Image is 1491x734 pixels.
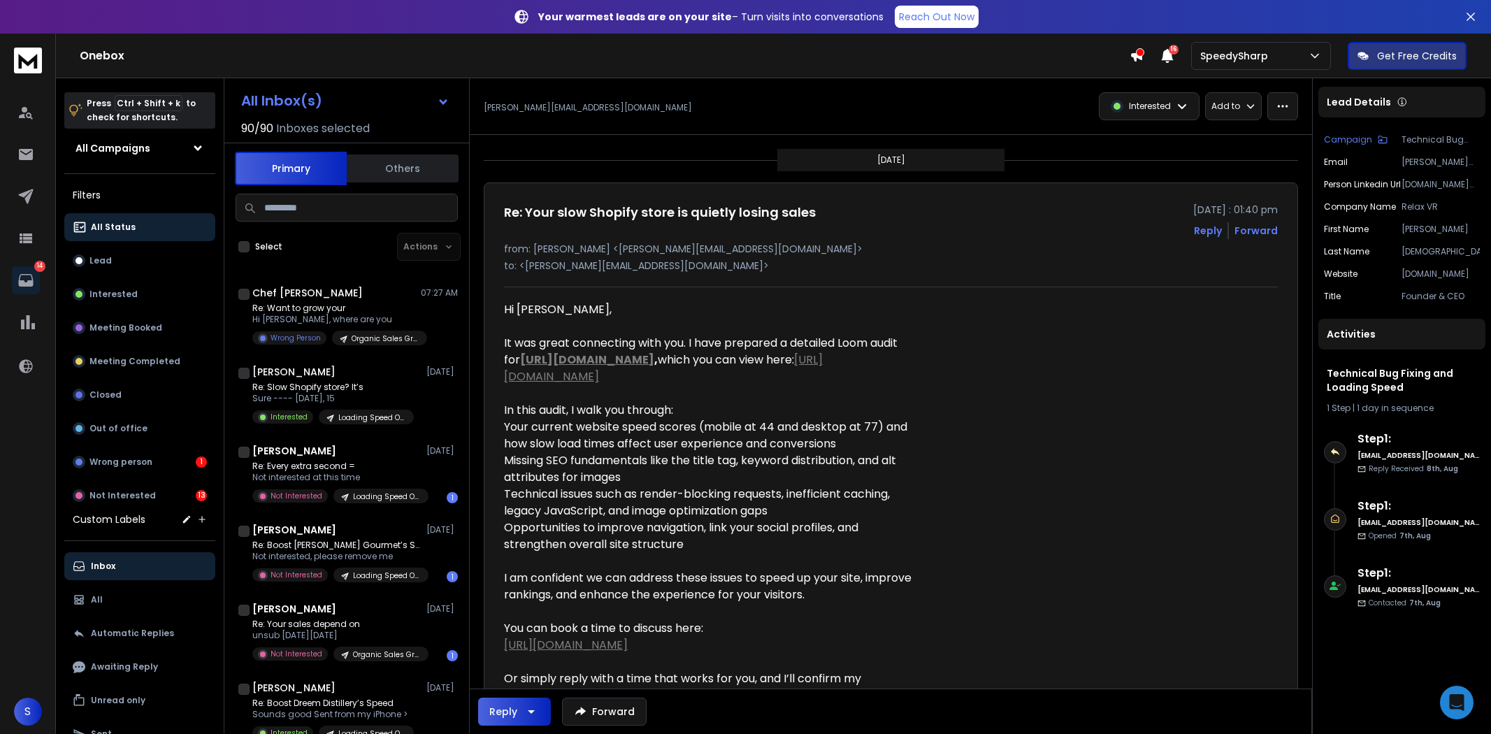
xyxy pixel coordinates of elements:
p: Lead [89,255,112,266]
p: Closed [89,389,122,401]
div: | [1327,403,1477,414]
button: Wrong person1 [64,448,215,476]
p: Loading Speed Optimization [353,491,420,502]
p: Re: Want to grow your [252,303,420,314]
p: Automatic Replies [91,628,174,639]
div: 13 [196,490,207,501]
div: Reply [489,705,517,719]
h6: [EMAIL_ADDRESS][DOMAIN_NAME] [1357,517,1480,528]
p: Loading Speed Optimization [338,412,405,423]
p: All [91,594,103,605]
div: 1 [447,571,458,582]
p: Inbox [91,561,115,572]
a: [URL][DOMAIN_NAME] [520,352,654,368]
p: [DOMAIN_NAME][URL] [1402,179,1480,190]
p: Lead Details [1327,95,1391,109]
p: First Name [1324,224,1369,235]
button: Unread only [64,686,215,714]
a: 14 [12,266,40,294]
span: 8th, Aug [1427,463,1458,474]
button: Not Interested13 [64,482,215,510]
span: 1 day in sequence [1357,402,1434,414]
p: Wrong person [89,456,152,468]
p: Unread only [91,695,145,706]
h6: Step 1 : [1357,565,1480,582]
button: Campaign [1324,134,1388,145]
div: 1 [447,650,458,661]
span: 16 [1169,45,1179,55]
div: Technical issues such as render-blocking requests, inefficient caching, legacy JavaScript, and im... [504,486,912,519]
div: Or simply reply with a time that works for you, and I’ll confirm my availability. [504,654,912,704]
div: It was great connecting with you. I have prepared a detailed Loom audit for which you can view here: [504,318,912,402]
button: Closed [64,381,215,409]
p: Organic Sales Growth [353,649,420,660]
p: Founder & CEO [1402,291,1480,302]
p: [DOMAIN_NAME] [1402,268,1480,280]
p: Re: Boost [PERSON_NAME] Gourmet’s Speed [252,540,420,551]
h1: Onebox [80,48,1130,64]
p: Press to check for shortcuts. [87,96,196,124]
div: You can book a time to discuss here: [504,603,912,654]
span: 1 Step [1327,402,1350,414]
div: 1 [196,456,207,468]
p: 07:27 AM [421,287,458,298]
span: 7th, Aug [1409,598,1441,608]
p: title [1324,291,1341,302]
span: Ctrl + Shift + k [115,95,182,111]
p: 14 [34,261,45,272]
button: S [14,698,42,726]
h6: Step 1 : [1357,431,1480,447]
p: Meeting Booked [89,322,162,333]
p: All Status [91,222,136,233]
strong: Your warmest leads are on your site [538,10,732,24]
p: Wrong Person [271,333,321,343]
p: from: [PERSON_NAME] <[PERSON_NAME][EMAIL_ADDRESS][DOMAIN_NAME]> [504,242,1278,256]
span: 7th, Aug [1399,531,1431,541]
p: Sounds good Sent from my iPhone > [252,709,414,720]
p: [DATE] [426,445,458,456]
h1: Chef [PERSON_NAME] [252,286,363,300]
button: Inbox [64,552,215,580]
p: Email [1324,157,1348,168]
p: Reply Received [1369,463,1458,474]
h3: Inboxes selected [276,120,370,137]
p: Re: Every extra second = [252,461,420,472]
p: Contacted [1369,598,1441,608]
p: SpeedySharp [1200,49,1274,63]
p: Not Interested [271,649,322,659]
div: Activities [1318,319,1485,350]
p: Sure ---- [DATE], 15 [252,393,414,404]
p: [PERSON_NAME][EMAIL_ADDRESS][DOMAIN_NAME] [1402,157,1480,168]
p: Not Interested [271,570,322,580]
div: Missing SEO fundamentals like the title tag, keyword distribution, and alt attributes for images [504,452,912,486]
p: Technical Bug Fixing and Loading Speed [1402,134,1480,145]
p: [DATE] [426,366,458,377]
button: All Inbox(s) [230,87,461,115]
p: to: <[PERSON_NAME][EMAIL_ADDRESS][DOMAIN_NAME]> [504,259,1278,273]
div: Hi [PERSON_NAME], [504,301,912,318]
img: logo [14,48,42,73]
p: unsub [DATE][DATE] [252,630,420,641]
h1: All Inbox(s) [241,94,322,108]
button: Get Free Credits [1348,42,1467,70]
p: Relax VR [1402,201,1480,213]
p: [DATE] [426,682,458,693]
p: [DATE] [426,603,458,614]
p: Reach Out Now [899,10,974,24]
h6: [EMAIL_ADDRESS][DOMAIN_NAME] [1357,450,1480,461]
p: Campaign [1324,134,1372,145]
h6: [EMAIL_ADDRESS][DOMAIN_NAME] [1357,584,1480,595]
h1: Technical Bug Fixing and Loading Speed [1327,366,1477,394]
span: 90 / 90 [241,120,273,137]
h1: [PERSON_NAME] [252,444,336,458]
strong: , [520,352,658,368]
p: [DATE] [426,524,458,535]
p: Not interested at this time [252,472,420,483]
button: Lead [64,247,215,275]
p: Company Name [1324,201,1396,213]
div: Forward [1234,224,1278,238]
button: Automatic Replies [64,619,215,647]
h1: All Campaigns [75,141,150,155]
